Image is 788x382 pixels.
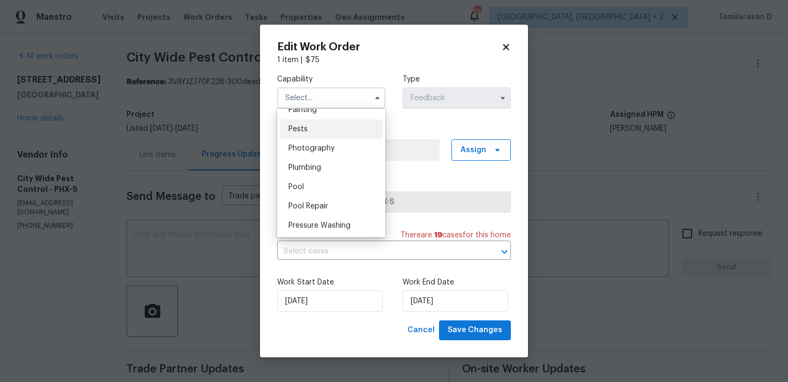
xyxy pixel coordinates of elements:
[403,290,508,312] input: M/D/YYYY
[288,203,328,210] span: Pool Repair
[403,320,439,340] button: Cancel
[277,277,385,288] label: Work Start Date
[497,244,512,259] button: Open
[448,324,502,337] span: Save Changes
[403,74,511,85] label: Type
[288,164,321,171] span: Plumbing
[306,56,319,64] span: $ 75
[288,106,317,114] span: Painting
[434,231,442,239] span: 19
[288,222,351,229] span: Pressure Washing
[277,42,501,53] h2: Edit Work Order
[277,243,481,260] input: Select cases
[286,197,502,207] span: City Wide Pest Control - PHX-S
[439,320,511,340] button: Save Changes
[277,55,511,65] div: 1 item |
[277,126,511,137] label: Work Order Manager
[403,87,511,109] input: Select...
[277,178,511,189] label: Trade Partner
[277,290,383,312] input: M/D/YYYY
[371,92,384,104] button: Hide options
[277,74,385,85] label: Capability
[400,230,511,241] span: There are case s for this home
[288,125,308,133] span: Pests
[277,87,385,109] input: Select...
[460,145,486,155] span: Assign
[403,277,511,288] label: Work End Date
[288,183,304,191] span: Pool
[288,145,334,152] span: Photography
[496,92,509,104] button: Show options
[407,324,435,337] span: Cancel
